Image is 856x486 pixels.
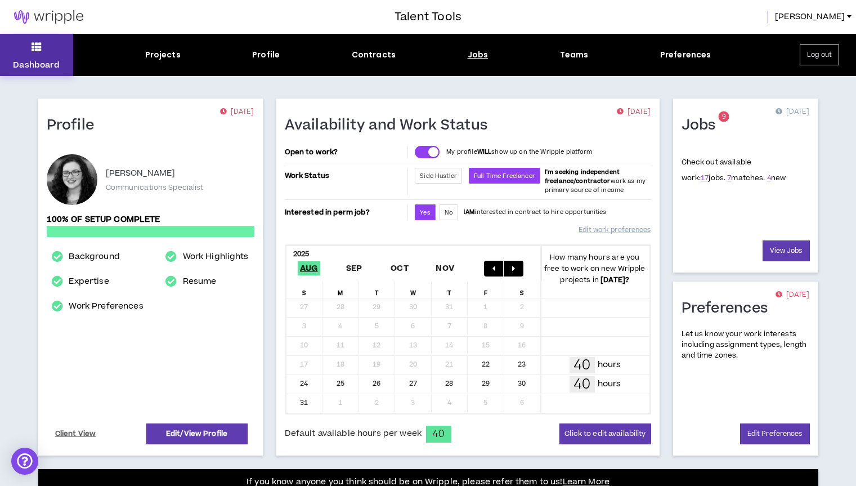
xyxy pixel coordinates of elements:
[775,11,845,23] span: [PERSON_NAME]
[352,49,396,61] div: Contracts
[719,112,729,122] sup: 9
[286,281,323,298] div: S
[579,220,651,240] a: Edit work preferences
[285,204,406,220] p: Interested in perm job?
[432,281,468,298] div: T
[800,44,839,65] button: Log out
[445,208,453,217] span: No
[504,281,541,298] div: S
[69,250,119,264] a: Background
[464,208,607,217] p: I interested in contract to hire opportunities
[322,281,359,298] div: M
[600,275,629,285] b: [DATE] ?
[776,106,809,118] p: [DATE]
[285,148,406,157] p: Open to work?
[722,112,726,122] span: 9
[545,168,620,185] b: I'm seeking independent freelance/contractor
[252,49,280,61] div: Profile
[285,117,496,135] h1: Availability and Work Status
[69,275,109,288] a: Expertise
[106,182,204,193] p: Communications Specialist
[446,148,592,157] p: My profile show up on the Wripple platform
[468,49,488,61] div: Jobs
[183,250,249,264] a: Work Highlights
[545,168,646,194] span: work as my primary source of income
[727,173,731,183] a: 7
[560,49,589,61] div: Teams
[767,173,786,183] span: new
[682,329,810,362] p: Let us know your work interests including assignment types, length and time zones.
[13,59,60,71] p: Dashboard
[47,154,97,205] div: Amanda B.
[598,378,621,390] p: hours
[420,172,457,180] span: Side Hustler
[11,448,38,475] div: Open Intercom Messenger
[298,261,320,275] span: Aug
[540,252,649,286] p: How many hours are you free to work on new Wripple projects in
[344,261,365,275] span: Sep
[776,289,809,301] p: [DATE]
[468,281,504,298] div: F
[763,240,810,261] a: View Jobs
[395,8,461,25] h3: Talent Tools
[433,261,456,275] span: Nov
[395,281,432,298] div: W
[146,423,248,444] a: Edit/View Profile
[465,208,474,216] strong: AM
[47,117,103,135] h1: Profile
[767,173,771,183] a: 4
[682,157,786,183] p: Check out available work:
[106,167,176,180] p: [PERSON_NAME]
[682,117,724,135] h1: Jobs
[420,208,430,217] span: Yes
[682,300,777,318] h1: Preferences
[477,148,492,156] strong: WILL
[293,249,310,259] b: 2025
[53,424,98,444] a: Client View
[145,49,181,61] div: Projects
[220,106,254,118] p: [DATE]
[183,275,217,288] a: Resume
[69,300,143,313] a: Work Preferences
[285,427,422,440] span: Default available hours per week
[559,423,651,444] button: Click to edit availability
[740,423,810,444] a: Edit Preferences
[359,281,396,298] div: T
[701,173,725,183] span: jobs.
[47,213,254,226] p: 100% of setup complete
[701,173,709,183] a: 17
[727,173,765,183] span: matches.
[598,359,621,371] p: hours
[285,168,406,184] p: Work Status
[660,49,711,61] div: Preferences
[388,261,411,275] span: Oct
[617,106,651,118] p: [DATE]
